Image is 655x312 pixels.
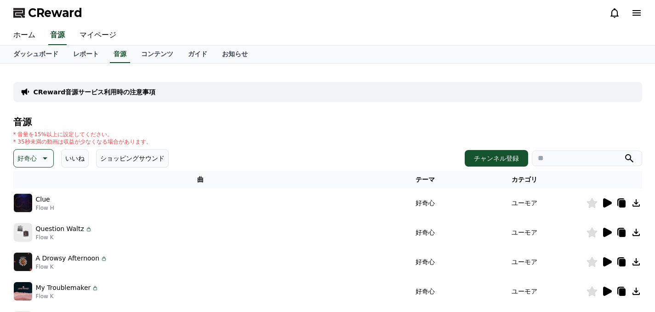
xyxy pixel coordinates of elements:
a: 音源 [48,26,67,45]
td: ユーモア [463,247,586,277]
img: music [14,282,32,300]
td: ユーモア [463,218,586,247]
a: ガイド [181,46,215,63]
p: Question Waltz [36,224,84,234]
p: * 35秒未満の動画は収益が少なくなる場合があります。 [13,138,152,145]
h4: 音源 [13,117,642,127]
span: CReward [28,6,82,20]
a: CReward [13,6,82,20]
a: CReward音源サービス利用時の注意事項 [34,87,156,97]
img: music [14,223,32,242]
p: * 音量を15%以上に設定してください。 [13,131,152,138]
img: music [14,194,32,212]
td: ユーモア [463,188,586,218]
p: My Troublemaker [36,283,91,293]
th: カテゴリ [463,171,586,188]
p: A Drowsy Afternoon [36,254,100,263]
a: コンテンツ [134,46,181,63]
button: ショッピングサウンド [96,149,169,168]
a: お知らせ [215,46,255,63]
a: ダッシュボード [6,46,66,63]
a: マイページ [72,26,124,45]
th: 曲 [13,171,388,188]
a: ホーム [6,26,43,45]
p: Flow K [36,234,92,241]
button: 好奇心 [13,149,54,168]
p: Flow K [36,263,108,271]
button: いいね [61,149,89,168]
a: 音源 [110,46,130,63]
td: 好奇心 [387,277,463,306]
td: 好奇心 [387,247,463,277]
td: ユーモア [463,277,586,306]
img: music [14,253,32,271]
td: 好奇心 [387,218,463,247]
a: レポート [66,46,106,63]
button: チャンネル登録 [465,150,528,167]
p: Flow H [36,204,54,212]
p: Flow K [36,293,99,300]
p: Clue [36,195,50,204]
th: テーマ [387,171,463,188]
td: 好奇心 [387,188,463,218]
p: 好奇心 [17,152,37,165]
